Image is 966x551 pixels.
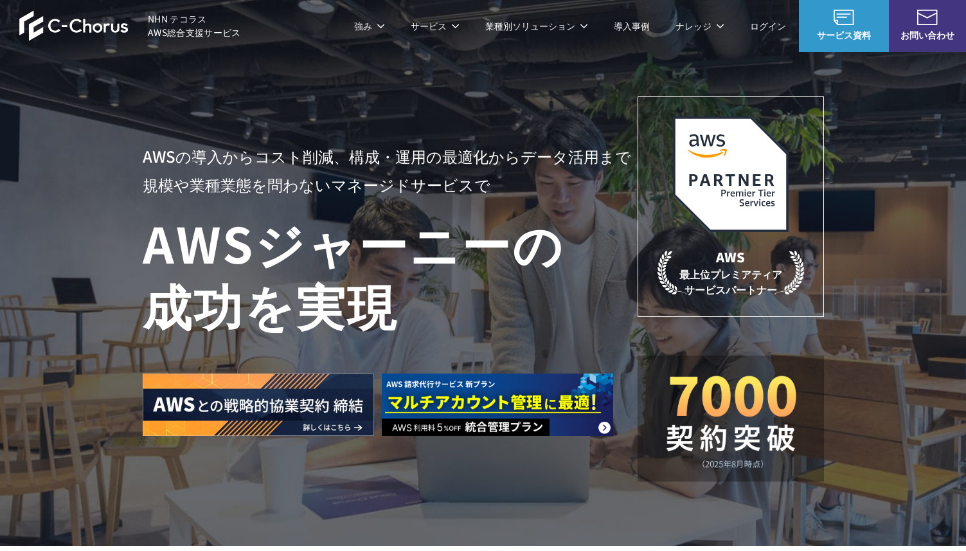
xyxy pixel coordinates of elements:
span: お問い合わせ [889,28,966,42]
p: ナレッジ [675,19,724,33]
p: AWSの導入からコスト削減、 構成・運用の最適化からデータ活用まで 規模や業種業態を問わない マネージドサービスで [143,142,638,199]
span: サービス資料 [799,28,889,42]
img: 契約件数 [663,375,798,469]
h1: AWS ジャーニーの 成功を実現 [143,212,638,335]
a: ログイン [750,19,786,33]
p: サービス [411,19,460,33]
img: AWSプレミアティアサービスパートナー [673,116,789,232]
a: 導入事例 [614,19,650,33]
p: 強み [354,19,385,33]
img: AWS総合支援サービス C-Chorus サービス資料 [834,10,854,25]
p: 業種別ソリューション [485,19,588,33]
a: AWS総合支援サービス C-Chorus NHN テコラスAWS総合支援サービス [19,10,241,41]
img: お問い合わせ [917,10,938,25]
img: AWS請求代行サービス 統合管理プラン [382,374,613,436]
img: AWSとの戦略的協業契約 締結 [143,374,374,436]
p: 最上位プレミアティア サービスパートナー [657,248,804,297]
span: NHN テコラス AWS総合支援サービス [148,12,241,39]
em: AWS [716,248,745,266]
